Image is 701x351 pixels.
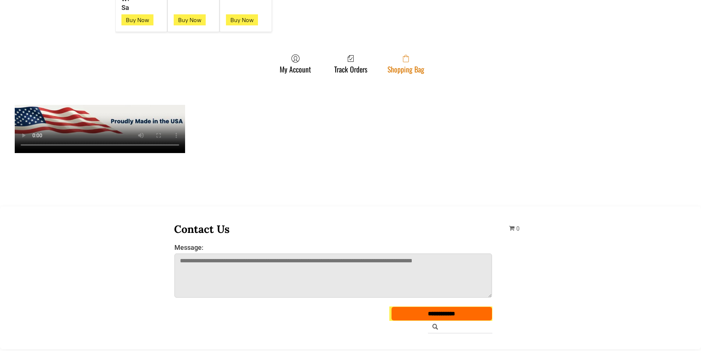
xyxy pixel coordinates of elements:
[178,17,201,24] span: Buy Now
[126,17,149,24] span: Buy Now
[516,225,520,232] span: 0
[121,14,153,25] button: Buy Now
[384,54,428,74] a: Shopping Bag
[174,14,206,25] button: Buy Now
[276,54,315,74] a: My Account
[330,54,371,74] a: Track Orders
[230,17,254,24] span: Buy Now
[174,244,492,251] label: Message:
[174,222,493,236] h3: Contact Us
[226,14,258,25] button: Buy Now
